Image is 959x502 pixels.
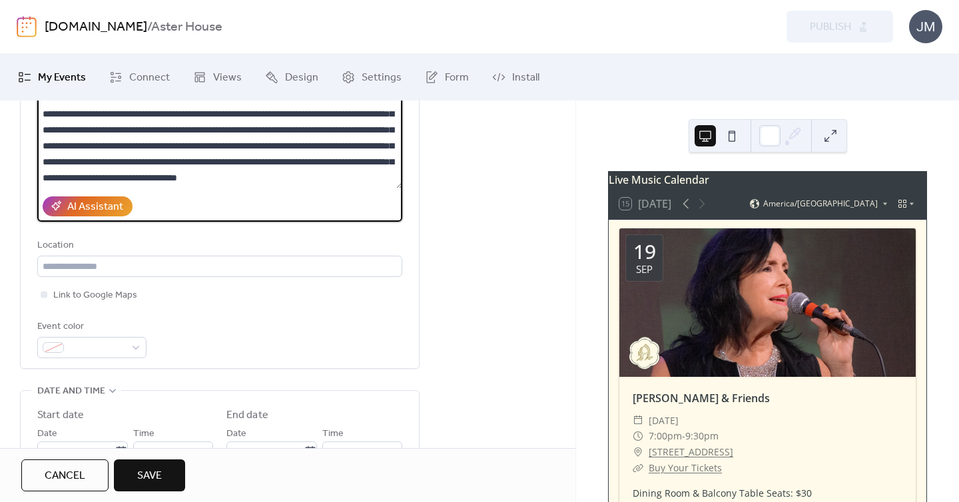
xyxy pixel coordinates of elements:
span: Connect [129,70,170,86]
span: [DATE] [649,413,679,429]
a: Buy Your Tickets [649,461,722,474]
span: Link to Google Maps [53,288,137,304]
span: - [682,428,685,444]
span: 9:30pm [685,428,719,444]
span: America/[GEOGRAPHIC_DATA] [763,200,878,208]
a: Install [482,59,549,95]
div: Sep [636,264,653,274]
button: AI Assistant [43,196,133,216]
a: Connect [99,59,180,95]
span: Date and time [37,383,105,399]
div: Start date [37,407,84,423]
div: Location [37,238,400,254]
b: Aster House [151,15,222,40]
span: Save [137,468,162,484]
div: ​ [633,444,643,460]
button: Cancel [21,459,109,491]
div: AI Assistant [67,199,123,215]
a: Design [255,59,328,95]
div: JM [909,10,942,43]
div: 19 [633,242,656,262]
span: 7:00pm [649,428,682,444]
div: End date [226,407,268,423]
span: Time [322,426,344,442]
a: My Events [8,59,96,95]
b: / [147,15,151,40]
span: Cancel [45,468,85,484]
span: Settings [362,70,402,86]
div: Live Music Calendar [609,172,926,188]
a: Form [415,59,479,95]
span: Time [133,426,155,442]
div: ​ [633,428,643,444]
span: Design [285,70,318,86]
div: Event color [37,319,144,335]
span: Install [512,70,539,86]
span: Views [213,70,242,86]
img: logo [17,16,37,37]
div: ​ [633,413,643,429]
a: Views [183,59,252,95]
span: Form [445,70,469,86]
a: [STREET_ADDRESS] [649,444,733,460]
div: ​ [633,460,643,476]
a: [PERSON_NAME] & Friends [633,391,770,405]
a: Settings [332,59,412,95]
span: Date [226,426,246,442]
button: Save [114,459,185,491]
span: My Events [38,70,86,86]
span: Date [37,426,57,442]
a: [DOMAIN_NAME] [45,15,147,40]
